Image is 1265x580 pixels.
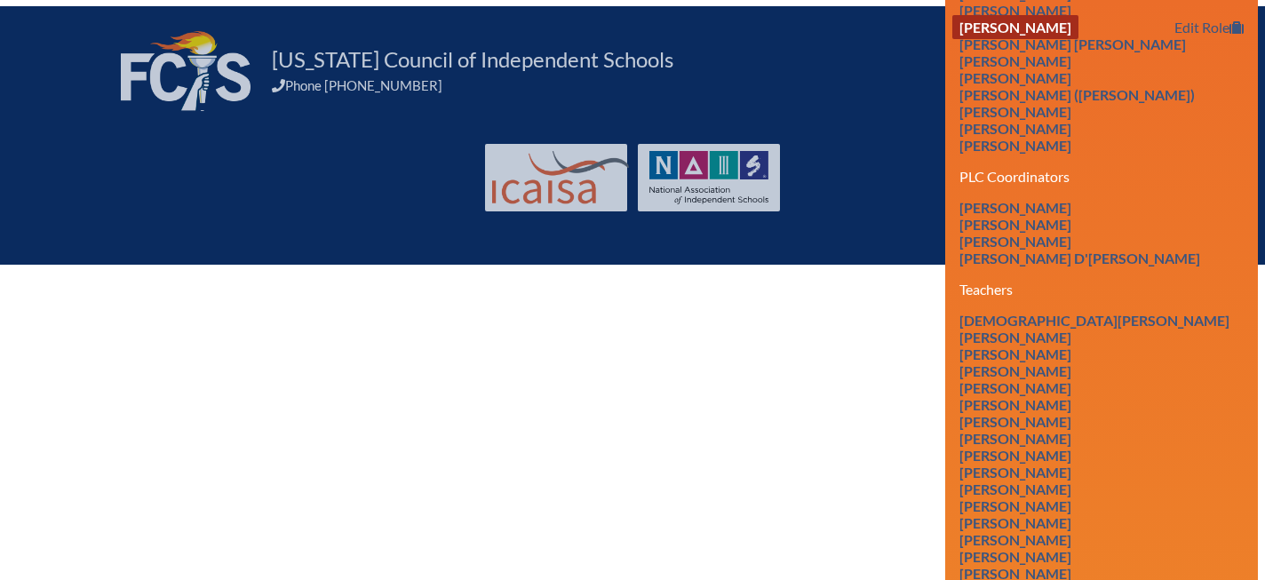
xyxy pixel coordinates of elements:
a: [PERSON_NAME] [952,212,1078,236]
a: [PERSON_NAME] [952,49,1078,73]
a: [PERSON_NAME] [PERSON_NAME] [952,32,1193,56]
a: [PERSON_NAME] D'[PERSON_NAME] [952,246,1207,270]
img: NAIS Logo [649,151,768,204]
a: [US_STATE] Council of Independent Schools [265,45,680,74]
a: Edit Role [1167,15,1251,39]
img: FCIS_logo_white [121,31,251,111]
img: Int'l Council Advancing Independent School Accreditation logo [492,151,629,204]
a: [PERSON_NAME] [952,116,1078,140]
a: [PERSON_NAME] [952,66,1078,90]
a: [PERSON_NAME] [952,229,1078,253]
a: [PERSON_NAME] [952,195,1078,219]
a: [PERSON_NAME] [952,133,1078,157]
a: [PERSON_NAME] ([PERSON_NAME]) [PERSON_NAME] [952,83,1251,123]
a: [PERSON_NAME] [952,15,1078,39]
h3: PLC Coordinators [959,168,1244,185]
div: Phone [PHONE_NUMBER] [272,77,1038,93]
